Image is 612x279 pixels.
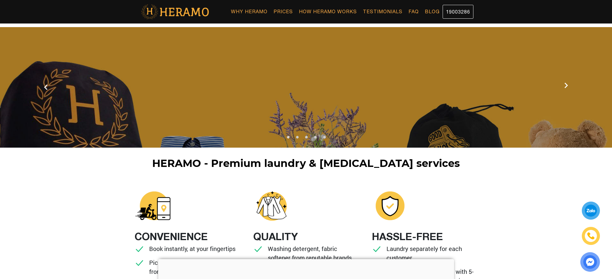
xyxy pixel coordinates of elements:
[135,229,208,244] div: CONVENIENCE
[312,136,318,142] button: 4
[228,5,271,18] a: Why Heramo
[443,5,473,19] a: 19003286
[135,258,144,268] img: checked.svg
[135,244,144,254] img: checked.svg
[372,188,408,224] img: heramo-giat-hap-giat-kho-an-tam
[583,228,599,244] a: phone-icon
[138,157,475,170] h1: HERAMO - Premium laundry & [MEDICAL_DATA] services
[386,244,478,262] p: Laundry separately for each customer
[294,136,300,142] button: 2
[268,244,359,262] p: Washing detergent, fabric softener from reputable brands
[253,244,263,254] img: checked.svg
[422,5,443,18] a: Blog
[360,5,405,18] a: Testimonials
[372,244,382,254] img: checked.svg
[135,188,171,224] img: heramo-giat-hap-giat-kho-tien-loi
[321,136,327,142] button: 5
[405,5,422,18] a: FAQ
[139,4,211,20] img: logo-with-text.png
[303,136,309,142] button: 3
[253,229,298,244] div: QUALITY
[149,244,236,253] p: Book instantly, at your fingertips
[271,5,296,18] a: Prices
[372,229,443,244] div: HASSLE-FREE
[296,5,360,18] a: How Heramo Works
[285,136,291,142] button: 1
[149,258,240,276] p: Pickup & deliver at your doorstep from 09:00 to 21:00
[588,233,594,239] img: phone-icon
[253,188,290,224] img: heramo-giat-hap-giat-kho-chat-luong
